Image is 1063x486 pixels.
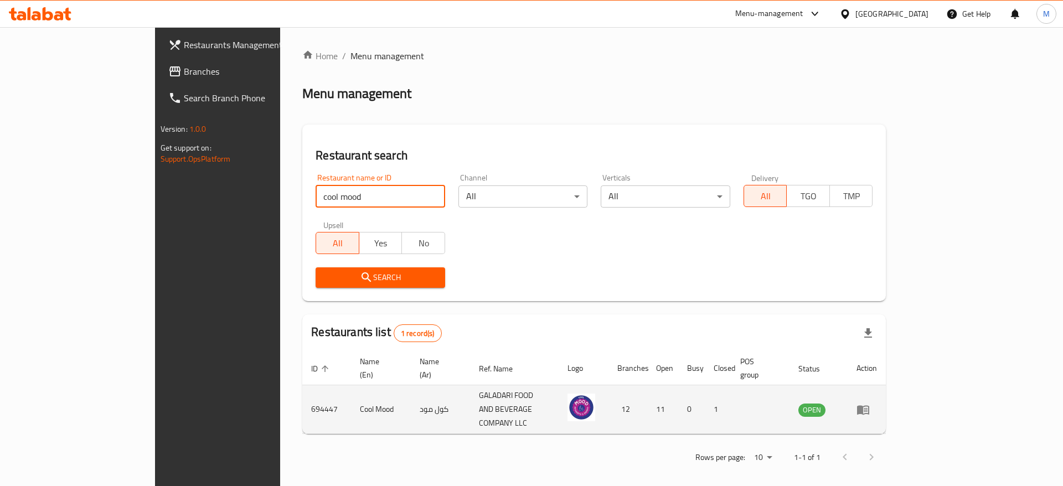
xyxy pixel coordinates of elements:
label: Upsell [323,221,344,229]
p: Rows per page: [695,451,745,464]
span: Restaurants Management [184,38,324,51]
button: All [316,232,359,254]
img: Cool Mood [567,394,595,421]
li: / [342,49,346,63]
span: Menu management [350,49,424,63]
div: Rows per page: [750,449,776,466]
td: 0 [678,385,705,434]
span: 1 record(s) [394,328,441,339]
span: OPEN [798,404,825,416]
label: Delivery [751,174,779,182]
input: Search for restaurant name or ID.. [316,185,445,208]
span: TMP [834,188,869,204]
a: Support.OpsPlatform [161,152,231,166]
div: Export file [855,320,881,347]
span: Name (En) [360,355,398,381]
div: Menu-management [735,7,803,20]
span: Search [324,271,436,285]
span: Get support on: [161,141,211,155]
td: 12 [608,385,647,434]
button: TGO [786,185,830,207]
td: GALADARI FOOD AND BEVERAGE COMPANY LLC [470,385,559,434]
div: OPEN [798,404,825,417]
button: All [744,185,787,207]
td: Cool Mood [351,385,411,434]
span: Branches [184,65,324,78]
button: Yes [359,232,403,254]
span: Status [798,362,834,375]
div: All [601,185,730,208]
td: 1 [705,385,731,434]
th: Open [647,351,678,385]
span: Yes [364,235,398,251]
span: All [749,188,783,204]
h2: Restaurants list [311,324,441,342]
td: 11 [647,385,678,434]
a: Search Branch Phone [159,85,333,111]
span: All [321,235,355,251]
th: Logo [559,351,608,385]
th: Branches [608,351,647,385]
button: Search [316,267,445,288]
span: Name (Ar) [420,355,457,381]
span: POS group [740,355,777,381]
td: كول مود [411,385,470,434]
th: Action [848,351,886,385]
a: Restaurants Management [159,32,333,58]
div: [GEOGRAPHIC_DATA] [855,8,928,20]
h2: Menu management [302,85,411,102]
button: No [401,232,445,254]
nav: breadcrumb [302,49,886,63]
span: ID [311,362,332,375]
span: 1.0.0 [189,122,207,136]
h2: Restaurant search [316,147,873,164]
th: Busy [678,351,705,385]
span: No [406,235,441,251]
a: Branches [159,58,333,85]
div: Total records count [394,324,442,342]
span: TGO [791,188,825,204]
span: Version: [161,122,188,136]
button: TMP [829,185,873,207]
div: All [458,185,588,208]
span: M [1043,8,1050,20]
p: 1-1 of 1 [794,451,821,464]
span: Search Branch Phone [184,91,324,105]
table: enhanced table [302,351,886,434]
th: Closed [705,351,731,385]
span: Ref. Name [479,362,527,375]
